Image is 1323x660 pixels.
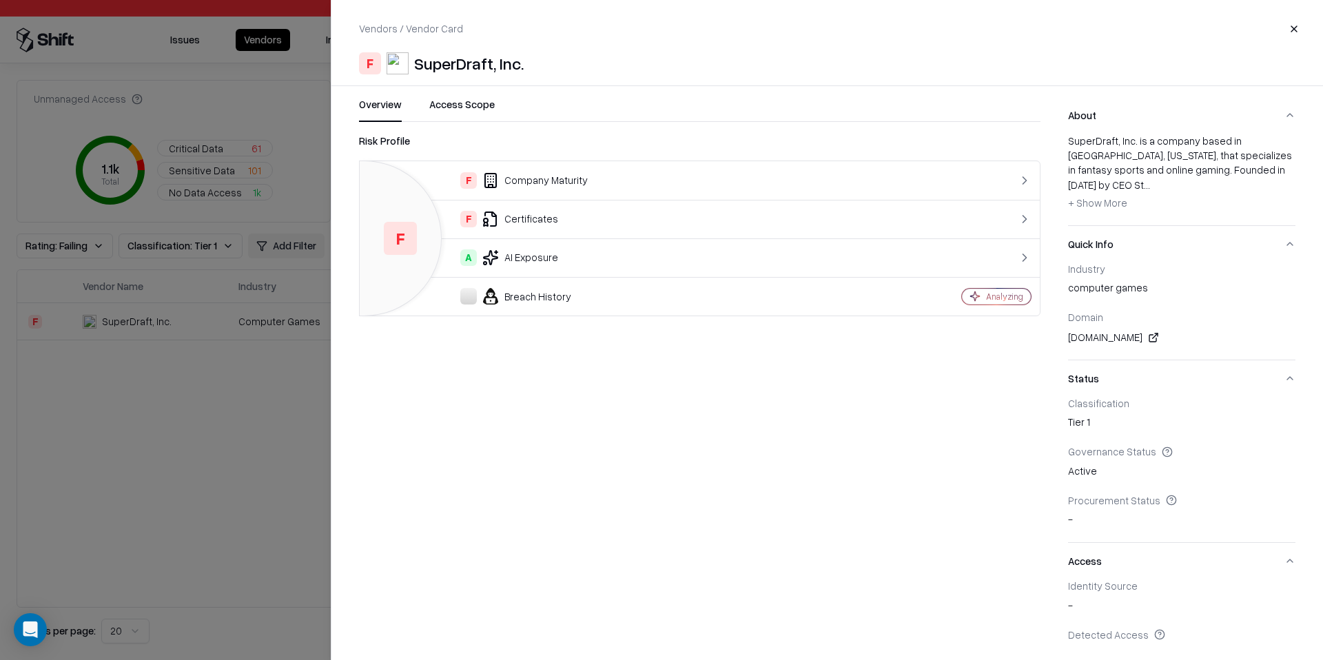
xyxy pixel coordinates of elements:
[371,172,848,189] div: Company Maturity
[1068,360,1295,397] button: Status
[1068,311,1295,323] div: Domain
[1068,579,1295,592] div: Identity Source
[387,52,409,74] img: SuperDraft, Inc.
[414,52,524,74] div: SuperDraft, Inc.
[371,249,848,266] div: AI Exposure
[1068,134,1295,214] div: SuperDraft, Inc. is a company based in [GEOGRAPHIC_DATA], [US_STATE], that specializes in fantasy...
[1068,494,1295,506] div: Procurement Status
[1068,628,1295,641] div: Detected Access
[1068,329,1295,346] div: [DOMAIN_NAME]
[1068,262,1295,275] div: Industry
[359,21,463,36] p: Vendors / Vendor Card
[1068,543,1295,579] button: Access
[986,291,1023,302] div: Analyzing
[1068,226,1295,262] button: Quick Info
[429,97,495,122] button: Access Scope
[460,249,477,266] div: A
[1068,512,1295,531] div: -
[1068,192,1127,214] button: + Show More
[1068,598,1295,617] div: -
[1068,134,1295,225] div: About
[1068,415,1295,434] div: Tier 1
[359,133,1040,149] div: Risk Profile
[371,288,848,305] div: Breach History
[1068,262,1295,360] div: Quick Info
[460,211,477,227] div: F
[1068,280,1295,300] div: computer games
[1068,397,1295,409] div: Classification
[1068,445,1295,457] div: Governance Status
[384,222,417,255] div: F
[1068,464,1295,483] div: Active
[1068,397,1295,542] div: Status
[1144,178,1150,191] span: ...
[371,211,848,227] div: Certificates
[460,172,477,189] div: F
[1068,196,1127,209] span: + Show More
[359,97,402,122] button: Overview
[1068,97,1295,134] button: About
[359,52,381,74] div: F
